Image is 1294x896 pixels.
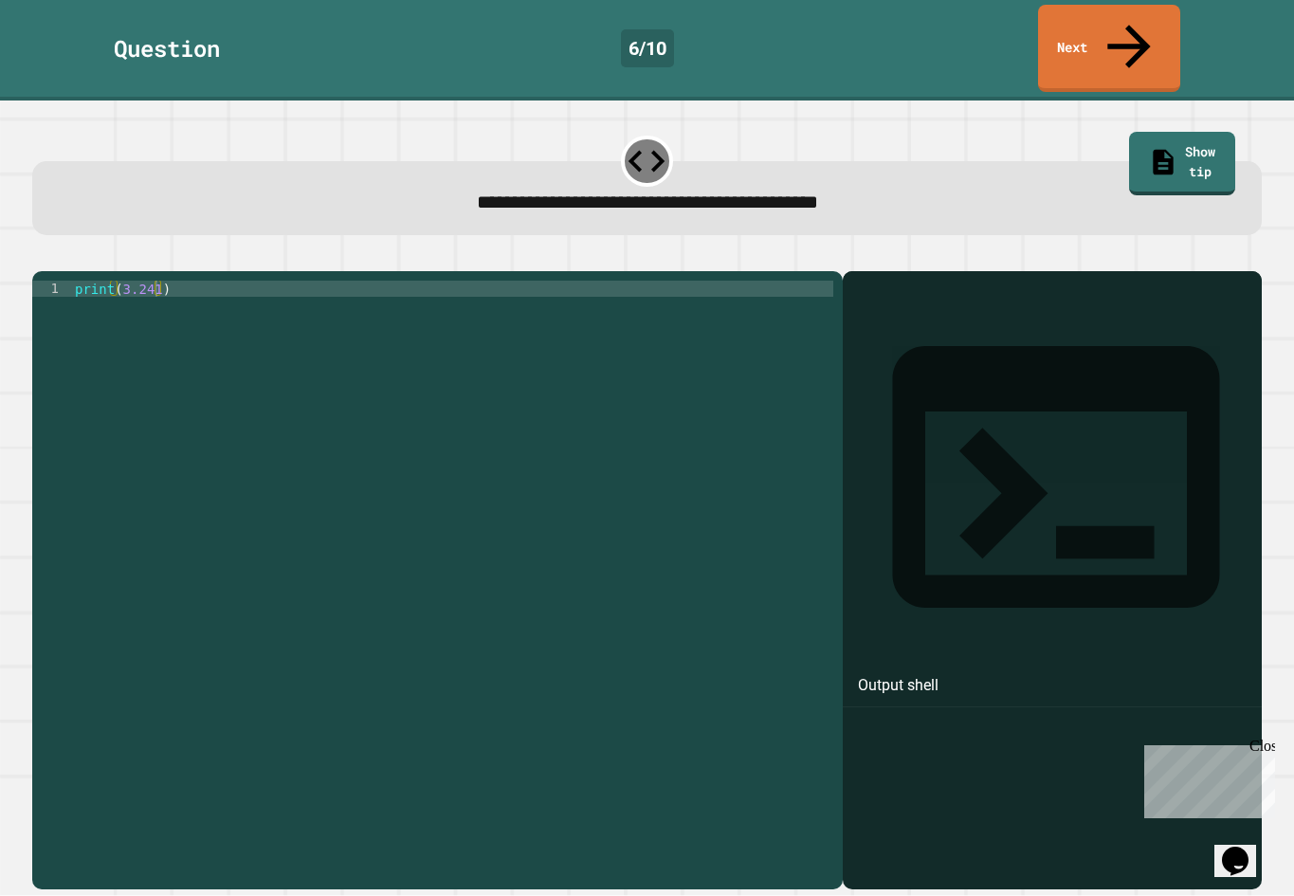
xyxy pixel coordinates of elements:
[1137,738,1275,818] iframe: chat widget
[32,281,71,297] div: 1
[8,8,131,120] div: Chat with us now!Close
[1038,5,1180,92] a: Next
[1129,132,1235,195] a: Show tip
[621,29,674,67] div: 6 / 10
[114,31,220,65] div: Question
[1214,820,1275,877] iframe: chat widget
